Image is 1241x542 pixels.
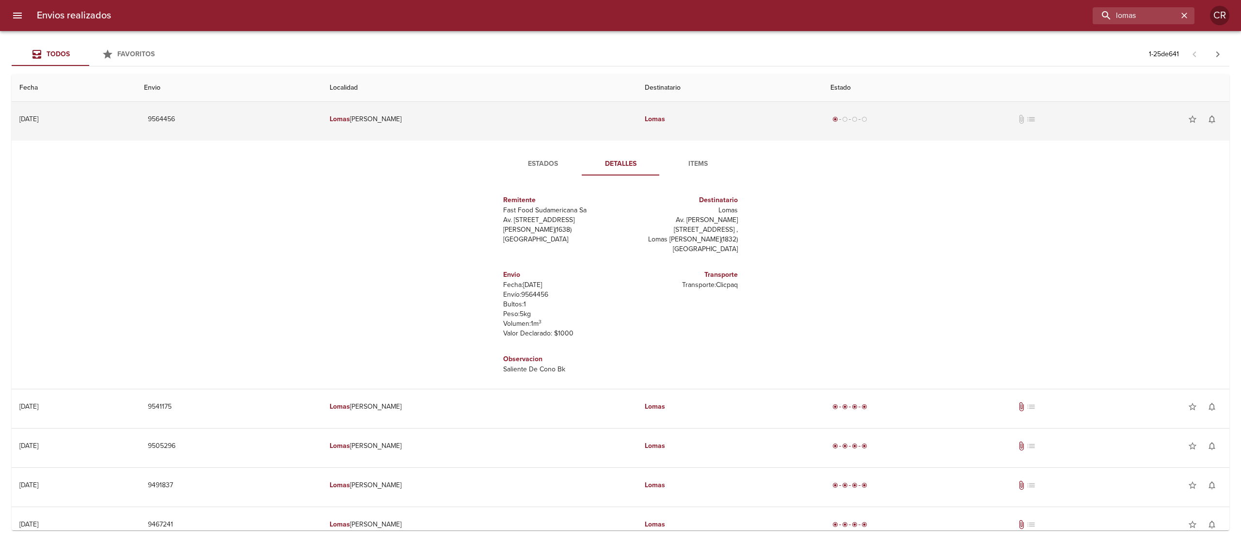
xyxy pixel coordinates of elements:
[1093,7,1178,24] input: buscar
[1202,515,1222,534] button: Activar notificaciones
[503,195,617,206] h6: Remitente
[117,50,155,58] span: Favoritos
[330,520,350,528] em: Lomas
[842,404,848,410] span: radio_button_checked
[144,477,177,494] button: 9491837
[861,522,867,527] span: radio_button_checked
[504,152,737,175] div: Tabs detalle de guia
[842,443,848,449] span: radio_button_checked
[832,404,838,410] span: radio_button_checked
[12,43,167,66] div: Tabs Envios
[1017,114,1026,124] span: No tiene documentos adjuntos
[322,429,637,463] td: [PERSON_NAME]
[645,481,665,489] em: Lomas
[861,116,867,122] span: radio_button_unchecked
[861,482,867,488] span: radio_button_checked
[330,115,350,123] em: Lomas
[645,442,665,450] em: Lomas
[1183,436,1202,456] button: Agregar a favoritos
[830,114,869,124] div: Generado
[503,235,617,244] p: [GEOGRAPHIC_DATA]
[830,402,869,412] div: Entregado
[330,402,350,411] em: Lomas
[1202,476,1222,495] button: Activar notificaciones
[645,520,665,528] em: Lomas
[322,468,637,503] td: [PERSON_NAME]
[503,300,617,309] p: Bultos: 1
[1188,480,1197,490] span: star_border
[144,437,179,455] button: 9505296
[330,481,350,489] em: Lomas
[322,102,637,137] td: [PERSON_NAME]
[830,520,869,529] div: Entregado
[1202,110,1222,129] button: Activar notificaciones
[144,111,179,128] button: 9564456
[852,443,858,449] span: radio_button_checked
[645,402,665,411] em: Lomas
[1026,114,1036,124] span: No tiene pedido asociado
[19,481,38,489] div: [DATE]
[539,319,541,325] sup: 3
[1183,110,1202,129] button: Agregar a favoritos
[6,4,29,27] button: menu
[852,482,858,488] span: radio_button_checked
[1188,402,1197,412] span: star_border
[503,319,617,329] p: Volumen: 1 m
[503,329,617,338] p: Valor Declarado: $ 1000
[503,365,617,374] p: Saliente De Cono Bk
[624,195,738,206] h6: Destinatario
[37,8,111,23] h6: Envios realizados
[1207,114,1217,124] span: notifications_none
[861,404,867,410] span: radio_button_checked
[842,482,848,488] span: radio_button_checked
[1202,397,1222,416] button: Activar notificaciones
[1188,520,1197,529] span: star_border
[148,519,173,531] span: 9467241
[148,440,175,452] span: 9505296
[1206,43,1229,66] span: Pagina siguiente
[19,442,38,450] div: [DATE]
[852,522,858,527] span: radio_button_checked
[503,290,617,300] p: Envío: 9564456
[645,115,665,123] em: Lomas
[1026,520,1036,529] span: No tiene pedido asociado
[1017,441,1026,451] span: Tiene documentos adjuntos
[823,74,1229,102] th: Estado
[1202,436,1222,456] button: Activar notificaciones
[1026,480,1036,490] span: No tiene pedido asociado
[136,74,322,102] th: Envio
[842,522,848,527] span: radio_button_checked
[503,215,617,225] p: Av. [STREET_ADDRESS]
[852,404,858,410] span: radio_button_checked
[503,354,617,365] h6: Observacion
[148,479,173,492] span: 9491837
[1017,402,1026,412] span: Tiene documentos adjuntos
[322,389,637,424] td: [PERSON_NAME]
[1183,476,1202,495] button: Agregar a favoritos
[503,309,617,319] p: Peso: 5 kg
[832,443,838,449] span: radio_button_checked
[832,522,838,527] span: radio_button_checked
[1207,441,1217,451] span: notifications_none
[624,215,738,235] p: Av. [PERSON_NAME][STREET_ADDRESS] ,
[503,280,617,290] p: Fecha: [DATE]
[832,116,838,122] span: radio_button_checked
[503,225,617,235] p: [PERSON_NAME] ( 1638 )
[1149,49,1179,59] p: 1 - 25 de 641
[330,442,350,450] em: Lomas
[148,401,172,413] span: 9541175
[624,280,738,290] p: Transporte: Clicpaq
[322,507,637,542] td: [PERSON_NAME]
[637,74,823,102] th: Destinatario
[832,482,838,488] span: radio_button_checked
[1026,402,1036,412] span: No tiene pedido asociado
[624,270,738,280] h6: Transporte
[503,206,617,215] p: Fast Food Sudamericana Sa
[19,520,38,528] div: [DATE]
[19,402,38,411] div: [DATE]
[842,116,848,122] span: radio_button_unchecked
[1207,520,1217,529] span: notifications_none
[322,74,637,102] th: Localidad
[1026,441,1036,451] span: No tiene pedido asociado
[624,206,738,215] p: Lomas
